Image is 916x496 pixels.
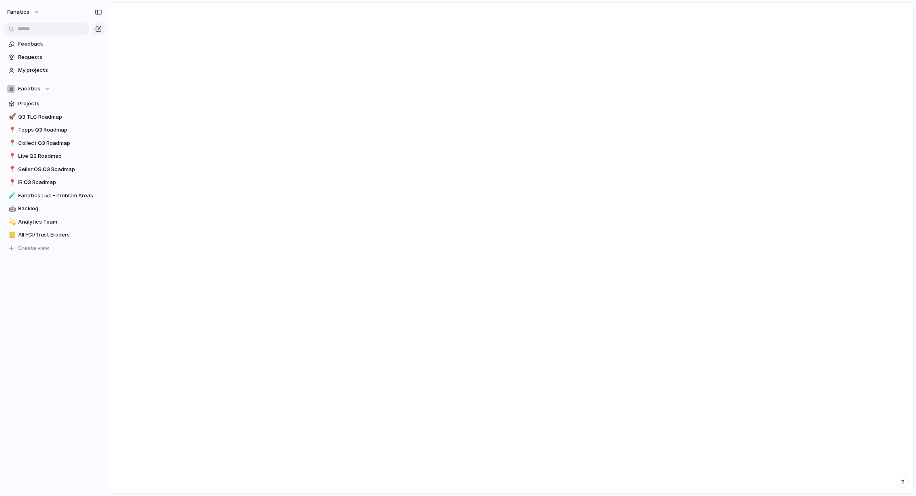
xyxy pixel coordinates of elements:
[18,139,102,147] span: Collect Q3 Roadmap
[8,165,14,174] div: 📍
[18,126,102,134] span: Topps Q3 Roadmap
[18,192,102,200] span: Fanatics Live - Problem Areas
[18,244,49,252] span: Create view
[18,40,102,48] span: Feedback
[18,218,102,226] span: Analytics Team
[8,217,14,226] div: 💫
[4,190,105,202] a: 🧪Fanatics Live - Problem Areas
[8,204,14,213] div: 🤖
[18,205,102,213] span: Backlog
[4,229,105,241] a: 📒All FCI/Trust Eroders
[18,53,102,61] span: Requests
[4,111,105,123] a: 🚀Q3 TLC Roadmap
[8,230,14,240] div: 📒
[4,137,105,149] a: 📍Collect Q3 Roadmap
[7,126,15,134] button: 📍
[4,38,105,50] a: Feedback
[18,231,102,239] span: All FCI/Trust Eroders
[4,150,105,162] a: 📍Live Q3 Roadmap
[4,64,105,76] a: My projects
[18,178,102,186] span: IR Q3 Roadmap
[7,192,15,200] button: 🧪
[8,138,14,148] div: 📍
[18,165,102,174] span: Seller OS Q3 Roadmap
[7,218,15,226] button: 💫
[4,98,105,110] a: Projects
[4,216,105,228] a: 💫Analytics Team
[8,126,14,135] div: 📍
[8,191,14,200] div: 🧪
[7,178,15,186] button: 📍
[18,113,102,121] span: Q3 TLC Roadmap
[7,152,15,160] button: 📍
[7,113,15,121] button: 🚀
[4,6,44,19] button: fanatics
[18,66,102,74] span: My projects
[18,152,102,160] span: Live Q3 Roadmap
[4,242,105,254] button: Create view
[7,8,29,16] span: fanatics
[8,178,14,187] div: 📍
[4,176,105,188] a: 📍IR Q3 Roadmap
[4,83,105,95] button: Fanatics
[4,163,105,176] a: 📍Seller OS Q3 Roadmap
[8,112,14,121] div: 🚀
[7,165,15,174] button: 📍
[7,231,15,239] button: 📒
[7,139,15,147] button: 📍
[18,85,40,93] span: Fanatics
[8,152,14,161] div: 📍
[18,100,102,108] span: Projects
[4,124,105,136] a: 📍Topps Q3 Roadmap
[7,205,15,213] button: 🤖
[4,51,105,63] a: Requests
[4,203,105,215] a: 🤖Backlog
